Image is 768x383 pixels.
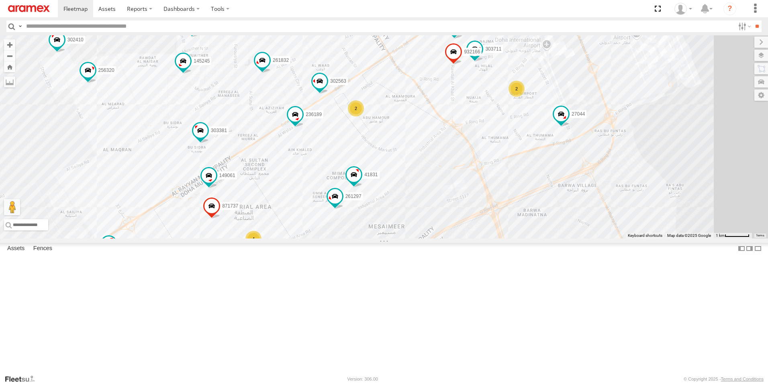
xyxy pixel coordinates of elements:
span: 302410 [67,37,84,43]
label: Hide Summary Table [754,243,762,255]
span: 27044 [572,112,585,117]
span: 932166 [464,49,480,55]
img: aramex-logo.svg [8,5,50,12]
span: 256320 [98,68,114,73]
div: 2 [348,100,364,116]
label: Search Query [17,20,23,32]
span: 303381 [211,128,227,133]
label: Map Settings [754,90,768,101]
label: Fences [29,243,56,254]
button: Zoom out [4,50,15,61]
span: Map data ©2025 Google [667,233,711,238]
a: Terms (opens in new tab) [756,234,764,237]
div: Version: 306.00 [347,377,378,381]
i: ? [723,2,736,15]
div: 4 [245,231,261,247]
span: 236189 [306,112,322,117]
div: Mohammed Fahim [672,3,695,15]
span: 261297 [345,194,362,200]
span: 145245 [194,59,210,64]
button: Zoom in [4,39,15,50]
a: Terms and Conditions [721,377,764,381]
button: Drag Pegman onto the map to open Street View [4,199,20,215]
span: 41831 [364,172,378,178]
div: © Copyright 2025 - [684,377,764,381]
button: Zoom Home [4,61,15,72]
label: Dock Summary Table to the Left [737,243,746,255]
label: Dock Summary Table to the Right [746,243,754,255]
label: Assets [3,243,29,254]
span: 303711 [485,46,501,52]
span: 149061 [219,173,235,179]
span: 302563 [330,79,346,84]
a: Visit our Website [4,375,41,383]
label: Search Filter Options [735,20,752,32]
span: 1 km [716,233,725,238]
label: Measure [4,76,15,88]
span: 261832 [273,57,289,63]
span: 871737 [222,204,238,209]
div: 2 [509,81,525,97]
button: Keyboard shortcuts [628,233,662,238]
button: Map Scale: 1 km per 58 pixels [713,233,752,238]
